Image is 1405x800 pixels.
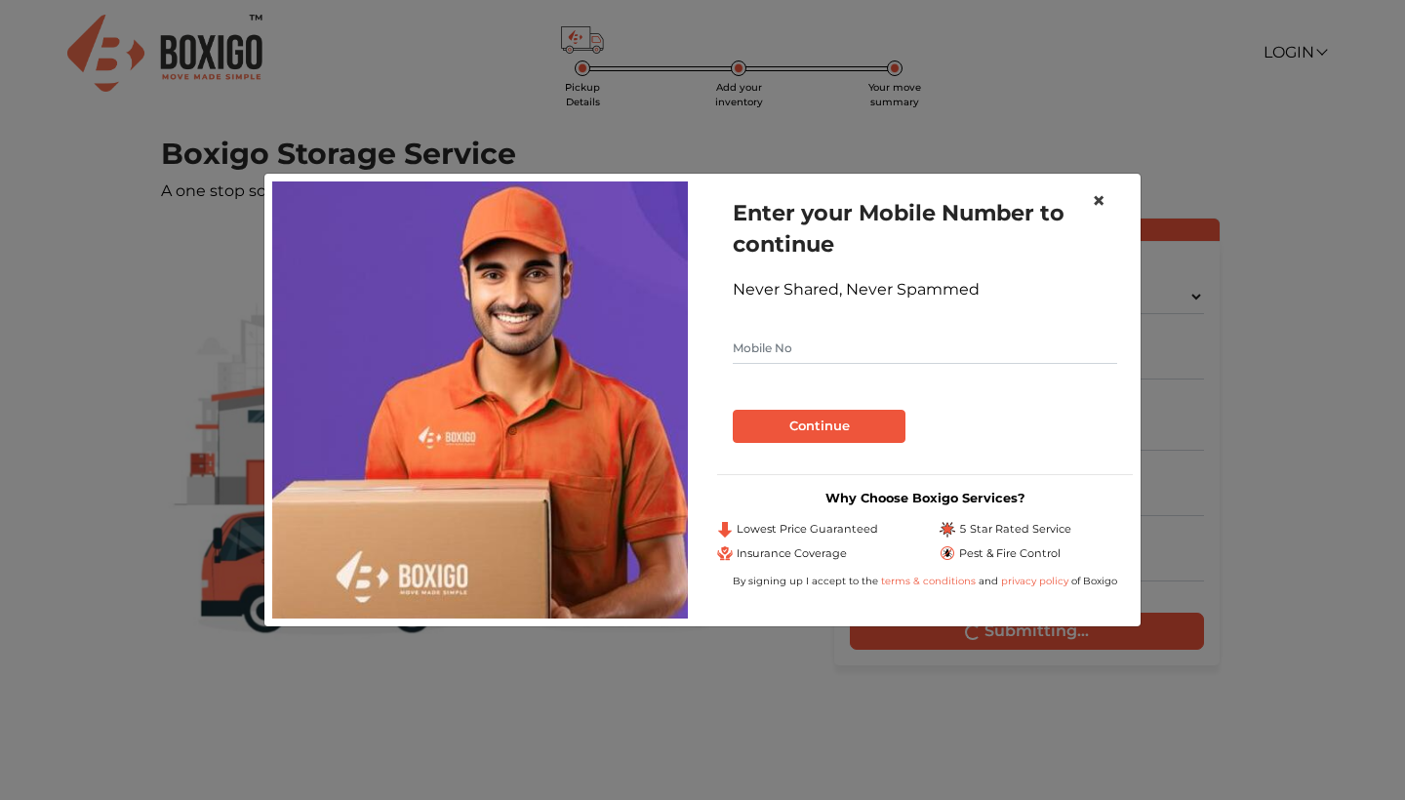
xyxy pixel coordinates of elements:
h3: Why Choose Boxigo Services? [717,491,1133,505]
span: Lowest Price Guaranteed [737,521,878,538]
div: By signing up I accept to the and of Boxigo [717,574,1133,588]
img: storage-img [272,181,688,619]
input: Mobile No [733,333,1117,364]
a: terms & conditions [881,575,979,587]
button: Continue [733,410,905,443]
span: Pest & Fire Control [959,545,1061,562]
h1: Enter your Mobile Number to continue [733,197,1117,260]
span: Insurance Coverage [737,545,847,562]
button: Close [1076,174,1121,228]
a: privacy policy [998,575,1071,587]
span: × [1092,186,1105,215]
span: 5 Star Rated Service [959,521,1071,538]
div: Never Shared, Never Spammed [733,278,1117,301]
